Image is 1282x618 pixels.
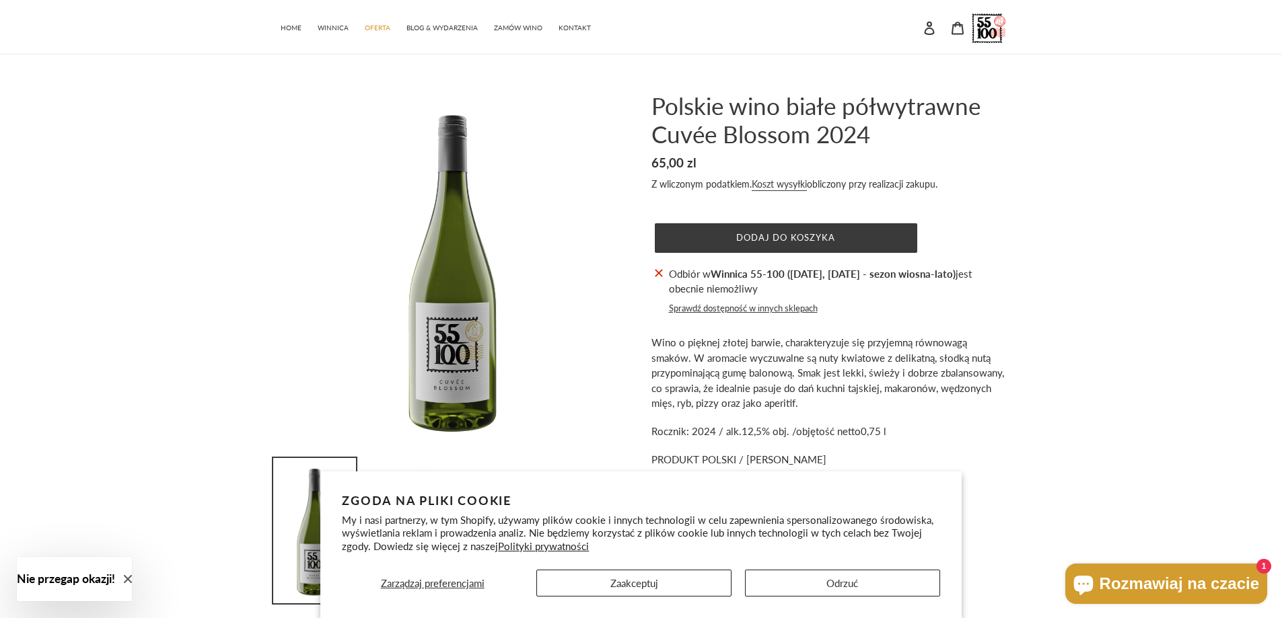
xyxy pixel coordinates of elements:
a: Polityki prywatności [498,540,589,552]
a: ZAMÓW WINO [487,17,549,36]
span: HOME [281,24,301,32]
a: OFERTA [358,17,397,36]
button: Zaakceptuj [536,570,732,596]
span: WINNICA [318,24,349,32]
strong: Winnica 55-100 ([DATE], [DATE] - sezon wiosna-lato) [711,268,956,280]
h1: Polskie wino białe półwytrawne Cuvée Blossom 2024 [651,91,1008,148]
p: PRODUKT POLSKI / [PERSON_NAME] [651,452,1008,467]
span: Dodaj do koszyka [736,232,835,243]
a: Koszt wysyłki [752,178,807,191]
span: OFERTA [365,24,390,32]
button: Odrzuć [745,570,940,596]
p: Odbiór w jest obecnie niemożliwy [669,266,1008,297]
span: ZAMÓW WINO [494,24,542,32]
img: Załaduj obraz do przeglądarki galerii, Polskie wino białe półwytrawne Cuvée Blossom 2024 [365,458,448,603]
span: objętość netto [796,425,861,437]
img: Załaduj obraz do przeglądarki galerii, Polskie wino białe półwytrawne Cuvée Blossom 2024 [273,458,356,603]
span: 65,00 zl [651,155,697,170]
button: Zarządzaj preferencjami [342,570,523,596]
span: Rocznik: 2024 / alk. [651,425,742,437]
div: Z wliczonym podatkiem. obliczony przy realizacji zakupu. [651,177,1008,191]
span: 12,5% obj. / [742,425,796,437]
span: BLOG & WYDARZENIA [406,24,478,32]
p: My i nasi partnerzy, w tym Shopify, używamy plików cookie i innych technologii w celu zapewnienia... [342,514,940,553]
a: WINNICA [311,17,355,36]
a: KONTAKT [552,17,598,36]
span: Wino o pięknej złotej barwie, charakteryzuje się przyjemną równowagą smaków. W aromacie wyczuwaln... [651,336,1004,409]
a: BLOG & WYDARZENIA [400,17,485,36]
span: Zarządzaj preferencjami [381,577,485,589]
a: HOME [274,17,308,36]
button: Dodaj do koszyka [655,223,917,253]
span: 0,75 l [861,425,886,437]
span: KONTAKT [559,24,591,32]
inbox-online-store-chat: Czat w sklepie online Shopify [1061,564,1271,607]
h2: Zgoda na pliki cookie [342,493,940,508]
button: Sprawdź dostępność w innych sklepach [669,302,818,315]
